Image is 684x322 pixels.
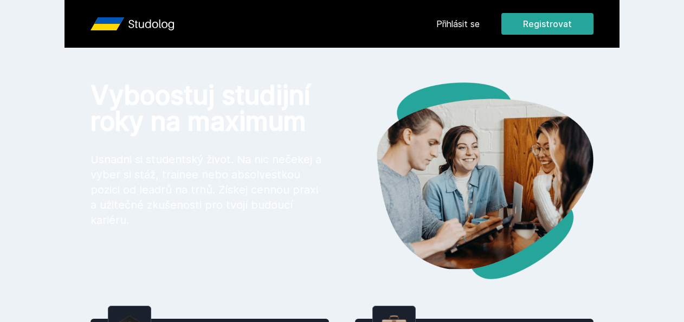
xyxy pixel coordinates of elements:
[436,17,480,30] a: Přihlásit se
[342,82,593,279] img: hero.png
[91,152,325,228] p: Usnadni si studentský život. Na nic nečekej a vyber si stáž, trainee nebo absolvestkou pozici od ...
[501,13,593,35] button: Registrovat
[91,82,325,134] h1: Vyboostuj studijní roky na maximum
